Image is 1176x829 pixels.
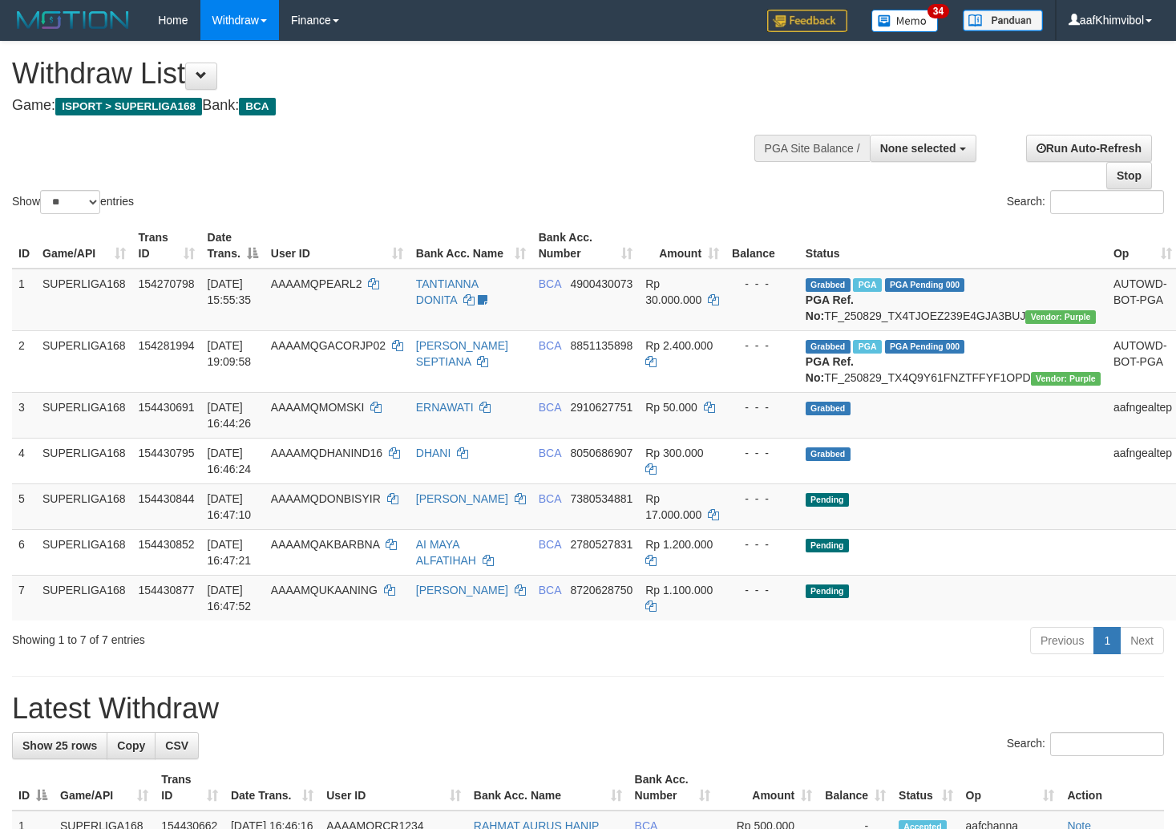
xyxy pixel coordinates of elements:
[208,447,252,475] span: [DATE] 16:46:24
[539,447,561,459] span: BCA
[871,10,939,32] img: Button%20Memo.svg
[139,277,195,290] span: 154270798
[36,223,132,269] th: Game/API: activate to sort column ascending
[570,538,632,551] span: Copy 2780527831 to clipboard
[732,399,793,415] div: - - -
[12,190,134,214] label: Show entries
[416,538,476,567] a: AI MAYA ALFATIHAH
[271,401,365,414] span: AAAAMQMOMSKI
[36,483,132,529] td: SUPERLIGA168
[725,223,799,269] th: Balance
[885,340,965,354] span: PGA Pending
[36,575,132,621] td: SUPERLIGA168
[107,732,156,759] a: Copy
[570,584,632,596] span: Copy 8720628750 to clipboard
[639,223,725,269] th: Amount: activate to sort column ascending
[54,765,155,811] th: Game/API: activate to sort column ascending
[645,447,703,459] span: Rp 300.000
[12,392,36,438] td: 3
[732,582,793,598] div: - - -
[892,765,960,811] th: Status: activate to sort column ascending
[139,401,195,414] span: 154430691
[853,340,881,354] span: Marked by aafnonsreyleab
[1030,627,1094,654] a: Previous
[208,277,252,306] span: [DATE] 15:55:35
[22,739,97,752] span: Show 25 rows
[799,223,1107,269] th: Status
[271,339,386,352] span: AAAAMQGACORJP02
[806,355,854,384] b: PGA Ref. No:
[645,401,697,414] span: Rp 50.000
[532,223,640,269] th: Bank Acc. Number: activate to sort column ascending
[12,269,36,331] td: 1
[12,223,36,269] th: ID
[265,223,410,269] th: User ID: activate to sort column ascending
[570,401,632,414] span: Copy 2910627751 to clipboard
[139,339,195,352] span: 154281994
[271,447,382,459] span: AAAAMQDHANIND16
[139,538,195,551] span: 154430852
[1007,190,1164,214] label: Search:
[467,765,628,811] th: Bank Acc. Name: activate to sort column ascending
[239,98,275,115] span: BCA
[208,538,252,567] span: [DATE] 16:47:21
[12,529,36,575] td: 6
[732,338,793,354] div: - - -
[416,492,508,505] a: [PERSON_NAME]
[645,584,713,596] span: Rp 1.100.000
[1106,162,1152,189] a: Stop
[271,538,379,551] span: AAAAMQAKBARBNA
[416,277,479,306] a: TANTIANNA DONITA
[36,269,132,331] td: SUPERLIGA168
[1050,732,1164,756] input: Search:
[12,58,768,90] h1: Withdraw List
[416,339,508,368] a: [PERSON_NAME] SEPTIANA
[645,538,713,551] span: Rp 1.200.000
[416,447,451,459] a: DHANI
[208,339,252,368] span: [DATE] 19:09:58
[732,276,793,292] div: - - -
[12,575,36,621] td: 7
[1007,732,1164,756] label: Search:
[12,8,134,32] img: MOTION_logo.png
[806,447,851,461] span: Grabbed
[139,584,195,596] span: 154430877
[539,492,561,505] span: BCA
[645,277,701,306] span: Rp 30.000.000
[539,277,561,290] span: BCA
[1025,310,1095,324] span: Vendor URL: https://trx4.1velocity.biz
[155,765,224,811] th: Trans ID: activate to sort column ascending
[416,401,474,414] a: ERNAWATI
[12,438,36,483] td: 4
[570,339,632,352] span: Copy 8851135898 to clipboard
[271,584,378,596] span: AAAAMQUKAANING
[1120,627,1164,654] a: Next
[539,538,561,551] span: BCA
[410,223,532,269] th: Bank Acc. Name: activate to sort column ascending
[628,765,717,811] th: Bank Acc. Number: activate to sort column ascending
[927,4,949,18] span: 34
[208,401,252,430] span: [DATE] 16:44:26
[570,277,632,290] span: Copy 4900430073 to clipboard
[539,339,561,352] span: BCA
[36,392,132,438] td: SUPERLIGA168
[12,693,1164,725] h1: Latest Withdraw
[806,340,851,354] span: Grabbed
[885,278,965,292] span: PGA Pending
[55,98,202,115] span: ISPORT > SUPERLIGA168
[12,98,768,114] h4: Game: Bank:
[40,190,100,214] select: Showentries
[732,491,793,507] div: - - -
[416,584,508,596] a: [PERSON_NAME]
[132,223,201,269] th: Trans ID: activate to sort column ascending
[732,445,793,461] div: - - -
[806,584,849,598] span: Pending
[201,223,265,269] th: Date Trans.: activate to sort column descending
[963,10,1043,31] img: panduan.png
[1050,190,1164,214] input: Search:
[165,739,188,752] span: CSV
[1093,627,1121,654] a: 1
[570,492,632,505] span: Copy 7380534881 to clipboard
[960,765,1061,811] th: Op: activate to sort column ascending
[12,765,54,811] th: ID: activate to sort column descending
